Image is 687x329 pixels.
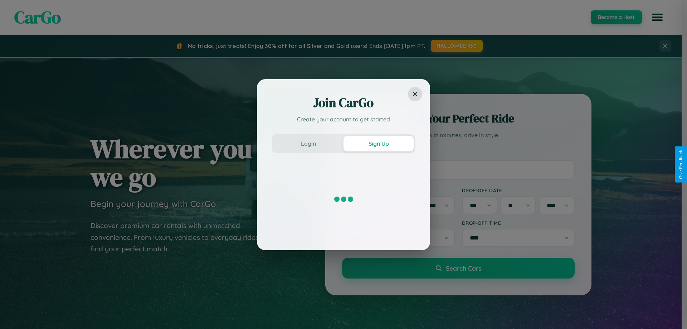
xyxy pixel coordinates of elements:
h2: Join CarGo [272,94,415,111]
p: Create your account to get started [272,115,415,124]
button: Sign Up [343,136,414,151]
button: Login [273,136,343,151]
iframe: Intercom live chat [7,305,24,322]
div: Give Feedback [678,150,683,179]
